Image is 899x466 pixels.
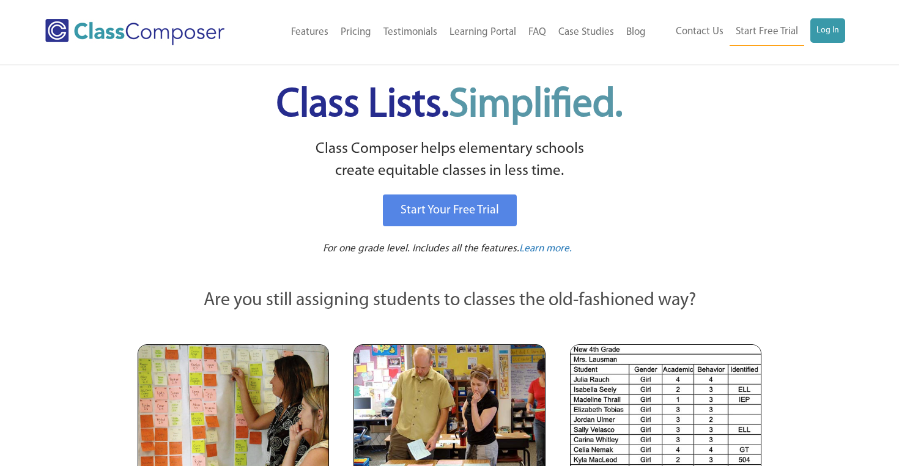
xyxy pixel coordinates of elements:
[522,19,552,46] a: FAQ
[335,19,377,46] a: Pricing
[323,243,519,254] span: For one grade level. Includes all the features.
[136,138,763,183] p: Class Composer helps elementary schools create equitable classes in less time.
[810,18,845,43] a: Log In
[45,19,224,45] img: Class Composer
[730,18,804,46] a: Start Free Trial
[377,19,443,46] a: Testimonials
[276,86,623,125] span: Class Lists.
[443,19,522,46] a: Learning Portal
[620,19,652,46] a: Blog
[285,19,335,46] a: Features
[519,242,572,257] a: Learn more.
[519,243,572,254] span: Learn more.
[552,19,620,46] a: Case Studies
[401,204,499,216] span: Start Your Free Trial
[383,194,517,226] a: Start Your Free Trial
[138,287,761,314] p: Are you still assigning students to classes the old-fashioned way?
[256,19,652,46] nav: Header Menu
[652,18,845,46] nav: Header Menu
[670,18,730,45] a: Contact Us
[449,86,623,125] span: Simplified.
